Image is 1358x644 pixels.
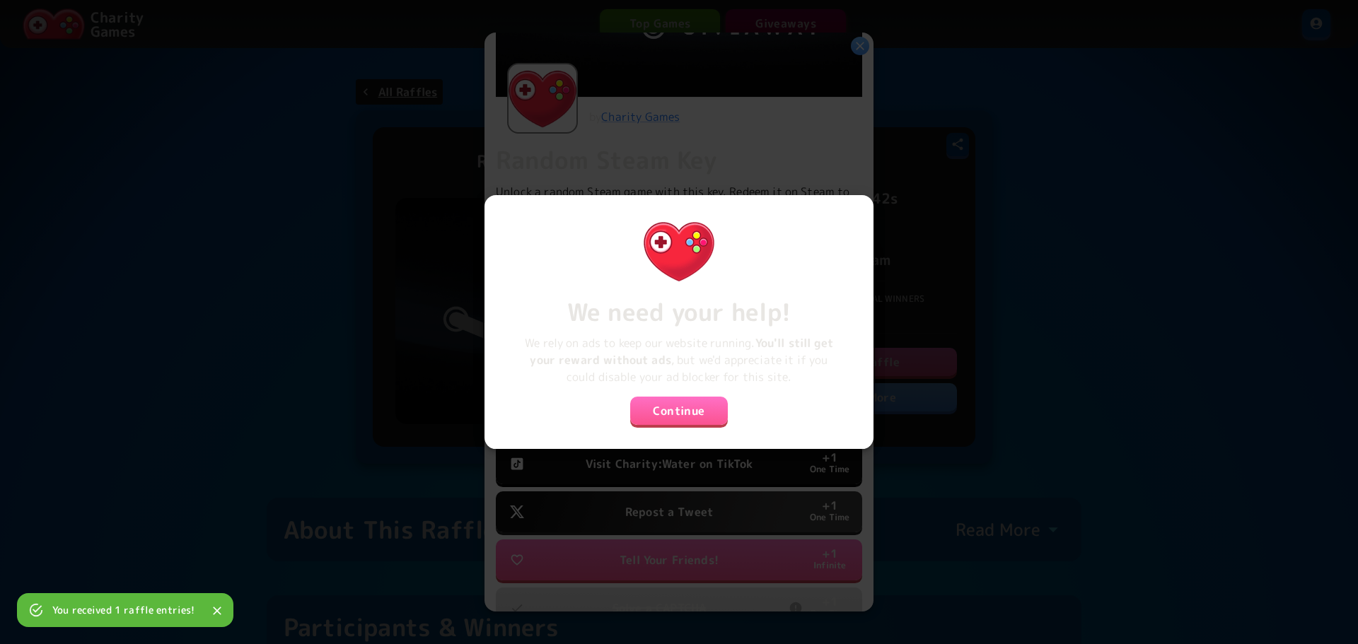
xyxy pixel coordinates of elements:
[630,397,728,425] button: Continue
[530,335,832,368] b: You'll still get your reward without ads
[634,206,724,297] img: Charity.Games
[567,295,791,329] strong: We need your help!
[52,597,195,623] div: You received 1 raffle entries!
[207,600,228,621] button: Close
[496,334,862,385] p: We rely on ads to keep our website running. , but we'd appreciate it if you could disable your ad...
